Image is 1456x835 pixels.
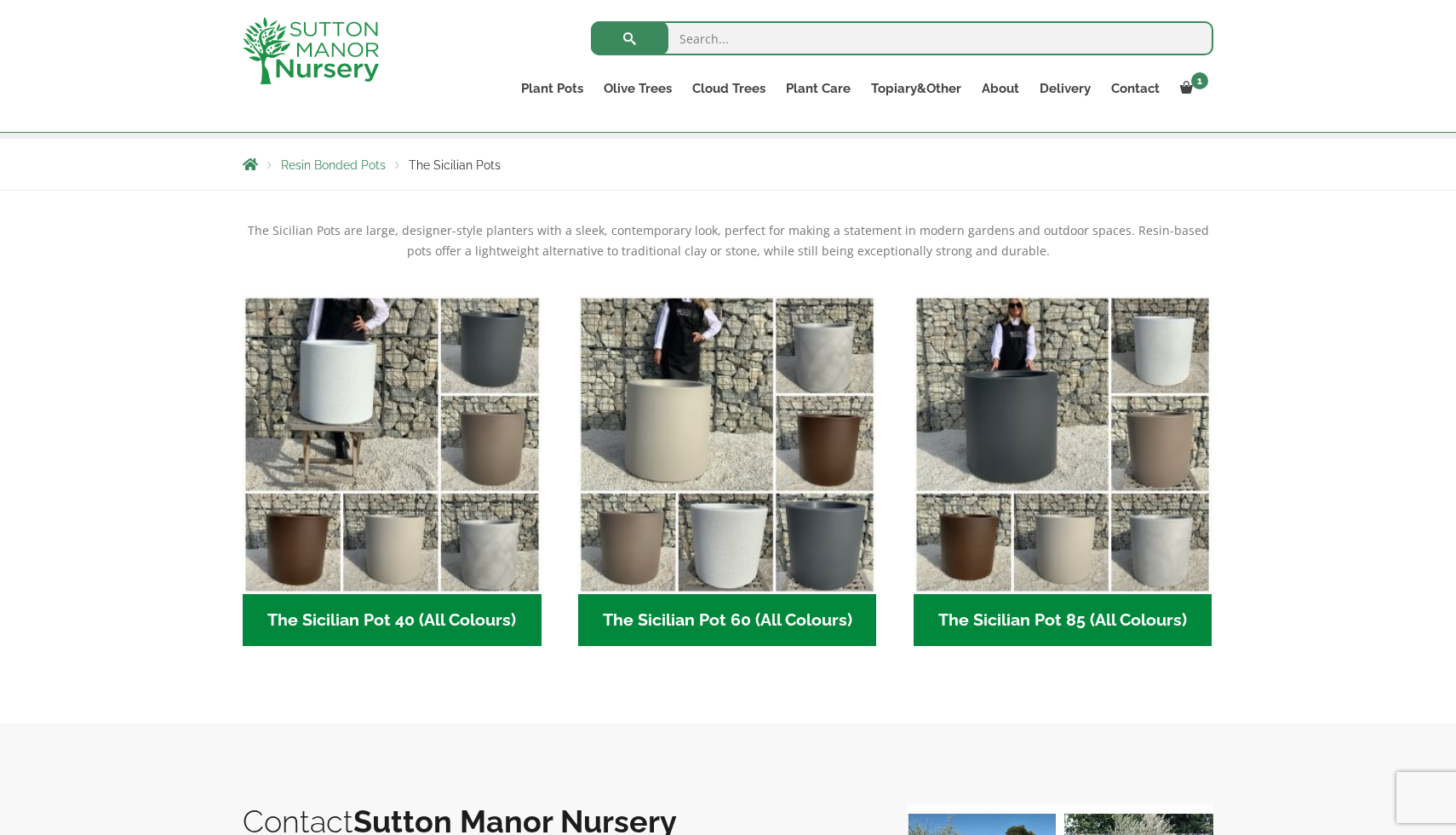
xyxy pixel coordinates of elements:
[243,295,542,594] img: The Sicilian Pot 40 (All Colours)
[578,295,877,594] img: The Sicilian Pot 60 (All Colours)
[914,295,1212,594] img: The Sicilian Pot 85 (All Colours)
[591,21,1213,55] input: Search...
[914,594,1212,647] h2: The Sicilian Pot 85 (All Colours)
[281,158,386,172] a: Resin Bonded Pots
[578,295,877,646] a: Visit product category The Sicilian Pot 60 (All Colours)
[243,157,1213,171] nav: Breadcrumbs
[243,17,379,84] img: logo
[776,77,861,100] a: Plant Care
[511,77,593,100] a: Plant Pots
[243,295,542,646] a: Visit product category The Sicilian Pot 40 (All Colours)
[1170,77,1213,100] a: 1
[409,158,501,172] span: The Sicilian Pots
[578,594,877,647] h2: The Sicilian Pot 60 (All Colours)
[914,295,1212,646] a: Visit product category The Sicilian Pot 85 (All Colours)
[243,594,542,647] h2: The Sicilian Pot 40 (All Colours)
[1029,77,1101,100] a: Delivery
[682,77,776,100] a: Cloud Trees
[1101,77,1170,100] a: Contact
[243,220,1213,261] p: The Sicilian Pots are large, designer-style planters with a sleek, contemporary look, perfect for...
[1191,72,1208,89] span: 1
[593,77,682,100] a: Olive Trees
[861,77,972,100] a: Topiary&Other
[972,77,1029,100] a: About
